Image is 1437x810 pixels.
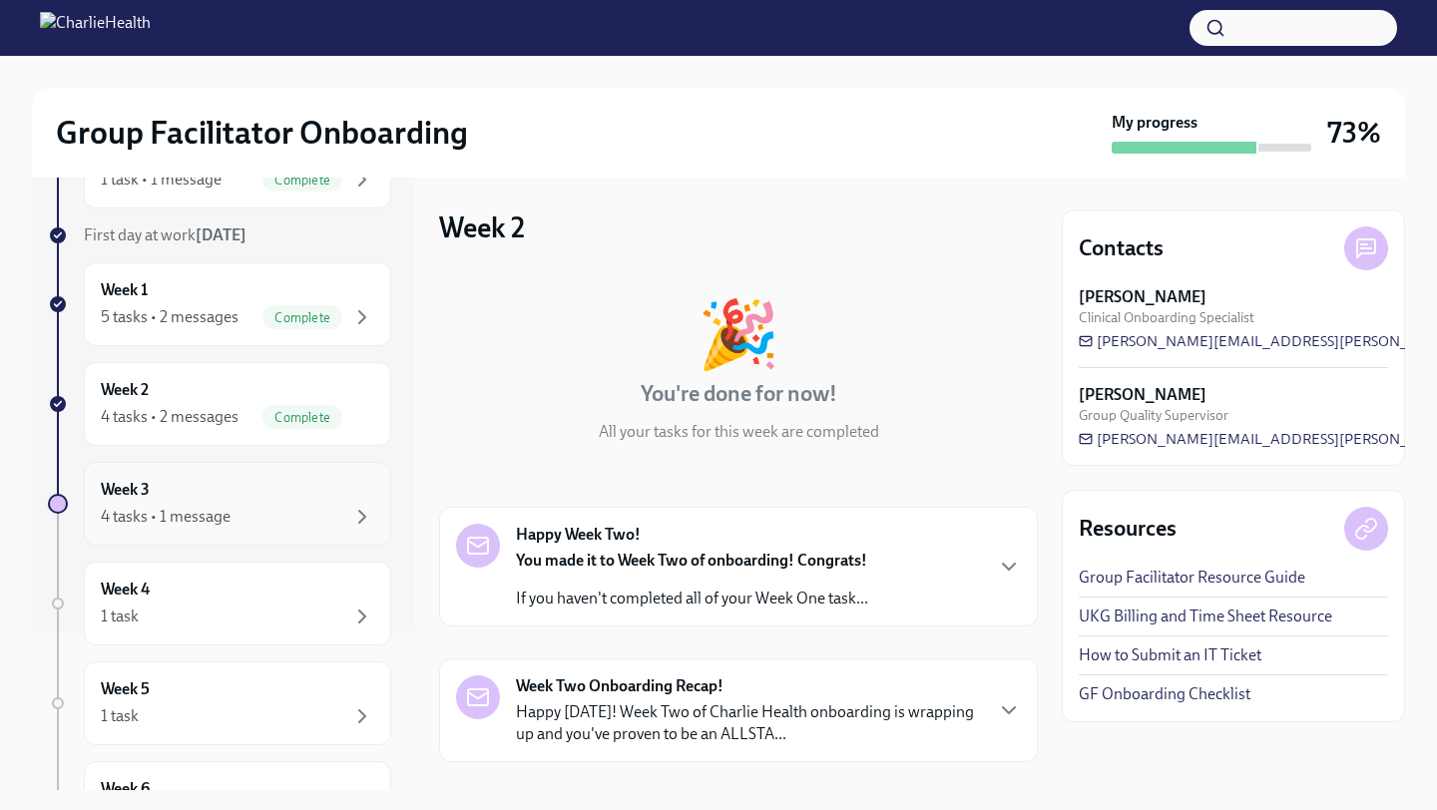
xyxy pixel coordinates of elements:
a: UKG Billing and Time Sheet Resource [1079,606,1332,627]
h6: Week 6 [101,778,150,800]
div: 4 tasks • 2 messages [101,406,239,428]
h3: 73% [1327,115,1381,151]
span: Clinical Onboarding Specialist [1079,308,1254,327]
a: Week 51 task [48,661,391,745]
img: CharlieHealth [40,12,151,44]
h4: Contacts [1079,233,1164,263]
div: 4 tasks • 1 message [101,506,231,528]
p: All your tasks for this week are completed [599,421,879,443]
strong: Happy Week Two! [516,524,641,546]
h6: Week 3 [101,479,150,501]
span: First day at work [84,225,246,244]
p: Happy [DATE]! Week Two of Charlie Health onboarding is wrapping up and you've proven to be an ALL... [516,701,981,745]
div: 1 task [101,705,139,727]
div: 1 task [101,606,139,627]
h6: Week 2 [101,379,149,401]
p: If you haven't completed all of your Week One task... [516,588,868,609]
div: 5 tasks • 2 messages [101,306,239,328]
a: How to Submit an IT Ticket [1079,644,1261,666]
a: Week 24 tasks • 2 messagesComplete [48,362,391,446]
h4: Resources [1079,514,1177,544]
strong: [PERSON_NAME] [1079,384,1206,406]
h6: Week 1 [101,279,148,301]
strong: You made it to Week Two of onboarding! Congrats! [516,551,867,570]
span: Complete [262,173,342,188]
strong: [DATE] [196,225,246,244]
span: Group Quality Supervisor [1079,406,1228,425]
span: Complete [262,410,342,425]
h4: You're done for now! [641,379,837,409]
strong: Week Two Onboarding Recap! [516,675,723,697]
strong: [PERSON_NAME] [1079,286,1206,308]
a: GF Onboarding Checklist [1079,683,1250,705]
h6: Week 4 [101,579,150,601]
a: Week 15 tasks • 2 messagesComplete [48,262,391,346]
a: Group Facilitator Resource Guide [1079,567,1305,589]
span: Complete [262,310,342,325]
h3: Week 2 [439,209,525,245]
a: Week 41 task [48,562,391,645]
a: Week 34 tasks • 1 message [48,462,391,546]
h2: Group Facilitator Onboarding [56,113,468,153]
h6: Week 5 [101,678,150,700]
a: First day at work[DATE] [48,224,391,246]
div: 🎉 [698,301,779,367]
div: 1 task • 1 message [101,169,222,191]
strong: My progress [1112,112,1197,134]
